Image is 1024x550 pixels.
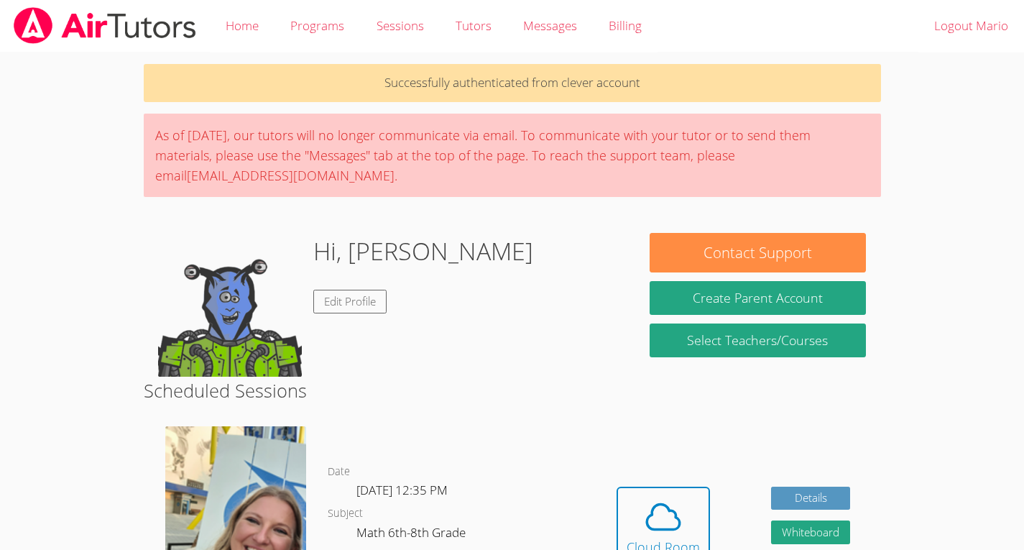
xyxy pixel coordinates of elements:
[650,233,866,272] button: Contact Support
[650,281,866,315] button: Create Parent Account
[313,233,533,270] h1: Hi, [PERSON_NAME]
[158,233,302,377] img: default.png
[12,7,198,44] img: airtutors_banner-c4298cdbf04f3fff15de1276eac7730deb9818008684d7c2e4769d2f7ddbe033.png
[144,377,881,404] h2: Scheduled Sessions
[328,505,363,523] dt: Subject
[328,463,350,481] dt: Date
[144,64,881,102] p: Successfully authenticated from clever account
[313,290,387,313] a: Edit Profile
[356,523,469,547] dd: Math 6th-8th Grade
[771,487,850,510] a: Details
[523,17,577,34] span: Messages
[356,482,448,498] span: [DATE] 12:35 PM
[650,324,866,357] a: Select Teachers/Courses
[771,521,850,544] button: Whiteboard
[144,114,881,197] div: As of [DATE], our tutors will no longer communicate via email. To communicate with your tutor or ...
